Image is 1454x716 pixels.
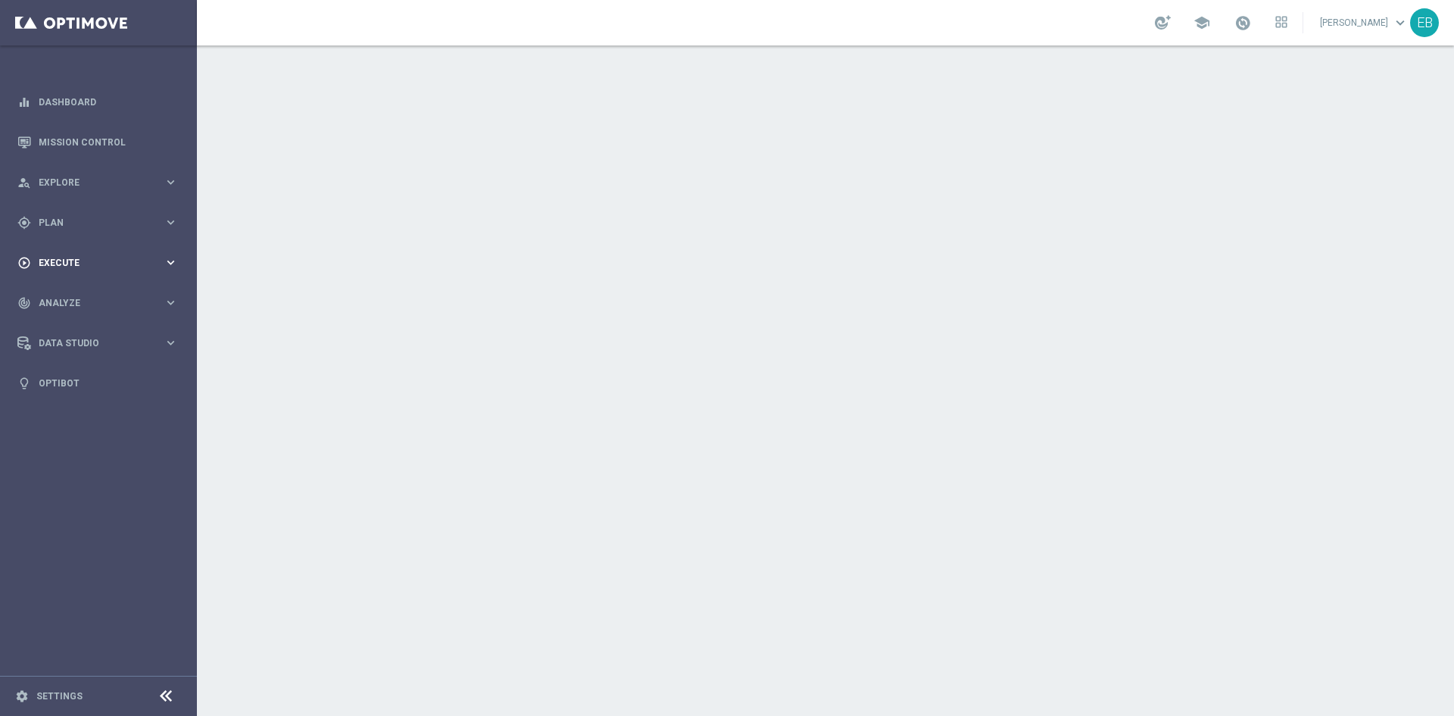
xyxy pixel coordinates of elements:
[164,215,178,230] i: keyboard_arrow_right
[17,296,31,310] i: track_changes
[17,95,31,109] i: equalizer
[17,337,179,349] button: Data Studio keyboard_arrow_right
[39,122,178,162] a: Mission Control
[164,336,178,350] i: keyboard_arrow_right
[17,82,178,122] div: Dashboard
[17,297,179,309] button: track_changes Analyze keyboard_arrow_right
[17,336,164,350] div: Data Studio
[17,256,164,270] div: Execute
[17,217,179,229] button: gps_fixed Plan keyboard_arrow_right
[164,295,178,310] i: keyboard_arrow_right
[39,363,178,403] a: Optibot
[17,296,164,310] div: Analyze
[17,177,179,189] button: person_search Explore keyboard_arrow_right
[17,257,179,269] button: play_circle_outline Execute keyboard_arrow_right
[1410,8,1439,37] div: EB
[17,176,164,189] div: Explore
[17,377,31,390] i: lightbulb
[1318,11,1410,34] a: [PERSON_NAME]keyboard_arrow_down
[17,377,179,389] button: lightbulb Optibot
[39,178,164,187] span: Explore
[39,299,164,308] span: Analyze
[39,339,164,348] span: Data Studio
[39,258,164,267] span: Execute
[36,692,83,701] a: Settings
[17,122,178,162] div: Mission Control
[39,82,178,122] a: Dashboard
[164,255,178,270] i: keyboard_arrow_right
[164,175,178,189] i: keyboard_arrow_right
[39,218,164,227] span: Plan
[17,363,178,403] div: Optibot
[17,216,31,230] i: gps_fixed
[17,256,31,270] i: play_circle_outline
[1392,14,1409,31] span: keyboard_arrow_down
[15,689,29,703] i: settings
[17,176,31,189] i: person_search
[17,216,164,230] div: Plan
[1193,14,1210,31] span: school
[17,136,179,149] button: Mission Control
[17,96,179,108] button: equalizer Dashboard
